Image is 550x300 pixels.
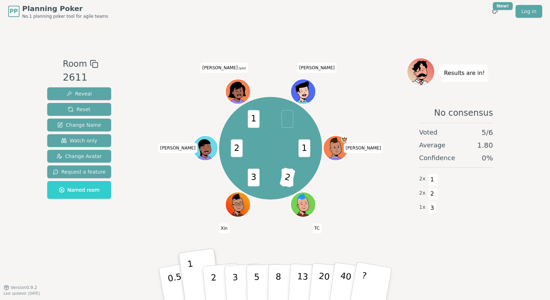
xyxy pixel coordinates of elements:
[312,224,321,234] span: Click to change your name
[8,4,108,19] a: PPPlanning PokerNo.1 planning poker tool for agile teams
[63,70,98,85] div: 2611
[428,188,436,200] span: 2
[434,107,493,119] span: No consensus
[419,153,455,163] span: Confidence
[22,13,108,19] span: No.1 planning poker tool for agile teams
[10,7,18,16] span: PP
[341,136,348,143] span: Evan is the host
[47,165,111,178] button: Request a feature
[219,224,229,234] span: Click to change your name
[477,140,493,150] span: 1.80
[47,103,111,116] button: Reset
[11,285,37,290] span: Version 0.9.2
[481,127,493,137] span: 5 / 6
[248,169,260,186] span: 3
[444,68,485,78] p: Results are in!
[482,153,493,163] span: 0 %
[248,110,260,128] span: 1
[489,5,501,18] button: New!
[47,134,111,147] button: Watch only
[428,202,436,214] span: 3
[187,259,197,298] p: 1
[47,119,111,131] button: Change Name
[201,63,248,73] span: Click to change your name
[279,168,295,188] span: 2
[61,137,97,144] span: Watch only
[493,2,513,10] div: New!
[63,58,87,70] span: Room
[419,203,426,211] span: 1 x
[419,189,426,197] span: 2 x
[56,153,102,160] span: Change Avatar
[231,140,243,157] span: 2
[47,150,111,163] button: Change Avatar
[419,127,438,137] span: Voted
[59,186,100,193] span: Named room
[226,80,250,103] button: Click to change your avatar
[68,106,90,113] span: Reset
[22,4,108,13] span: Planning Poker
[47,87,111,100] button: Reveal
[53,168,106,175] span: Request a feature
[4,291,40,295] span: Last updated: [DATE]
[238,67,246,70] span: (you)
[298,63,337,73] span: Click to change your name
[4,285,37,290] button: Version0.9.2
[47,181,111,199] button: Named room
[516,5,542,18] a: Log in
[428,174,436,186] span: 1
[66,90,92,97] span: Reveal
[158,143,197,153] span: Click to change your name
[419,175,426,183] span: 2 x
[419,140,446,150] span: Average
[344,143,383,153] span: Click to change your name
[299,140,310,157] span: 1
[57,121,101,129] span: Change Name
